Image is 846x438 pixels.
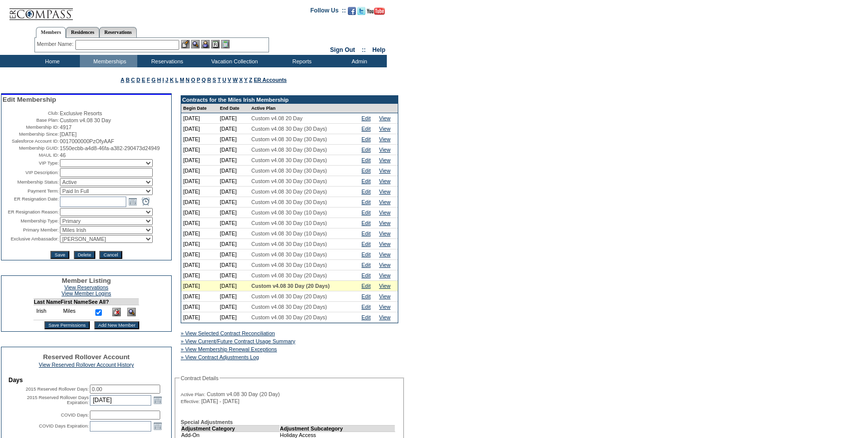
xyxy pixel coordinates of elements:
[211,40,220,48] img: Reservations
[43,353,130,361] span: Reserved Rollover Account
[252,220,327,226] span: Custom v4.08 30 Day (10 Days)
[361,210,370,216] a: Edit
[2,124,59,130] td: Membership ID:
[218,155,250,166] td: [DATE]
[181,197,218,208] td: [DATE]
[2,117,59,123] td: Base Plan:
[202,77,206,83] a: Q
[252,115,302,121] span: Custom v4.08 20 Day
[379,220,391,226] a: View
[99,27,137,37] a: Reservations
[88,299,109,305] td: See All?
[2,187,59,195] td: Payment Term:
[61,305,88,320] td: Miles
[180,375,220,381] legend: Contract Details
[112,308,121,316] img: Delete
[252,147,327,153] span: Custom v4.08 30 Day (30 Days)
[181,354,259,360] a: » View Contract Adjustments Log
[244,77,248,83] a: Y
[37,40,75,48] div: Member Name:
[181,166,218,176] td: [DATE]
[181,291,218,302] td: [DATE]
[60,110,102,116] span: Exclusive Resorts
[361,304,370,310] a: Edit
[361,115,370,121] a: Edit
[181,124,218,134] td: [DATE]
[181,392,205,398] span: Active Plan:
[252,178,327,184] span: Custom v4.08 30 Day (30 Days)
[60,117,111,123] span: Custom v4.08 30 Day
[152,395,163,406] a: Open the calendar popup.
[361,157,370,163] a: Edit
[181,113,218,124] td: [DATE]
[379,283,391,289] a: View
[218,228,250,239] td: [DATE]
[361,126,370,132] a: Edit
[2,217,59,225] td: Membership Type:
[379,262,391,268] a: View
[181,104,218,113] td: Begin Date
[181,249,218,260] td: [DATE]
[39,362,134,368] a: View Reserved Rollover Account History
[60,124,72,130] span: 4917
[175,77,178,83] a: L
[186,77,190,83] a: N
[60,145,160,151] span: 1550ecbb-a4d8-46fa-a382-290473d24949
[252,126,327,132] span: Custom v4.08 30 Day (30 Days)
[379,210,391,216] a: View
[80,55,137,67] td: Memberships
[162,77,164,83] a: I
[60,138,114,144] span: 0017000000PzOfyAAF
[362,46,366,53] span: ::
[180,77,184,83] a: M
[379,304,391,310] a: View
[361,314,370,320] a: Edit
[181,270,218,281] td: [DATE]
[94,321,140,329] input: Add New Member
[36,27,66,38] a: Members
[252,241,327,247] span: Custom v4.08 30 Day (10 Days)
[250,104,360,113] td: Active Plan
[181,432,280,438] td: Add-On
[181,134,218,145] td: [DATE]
[181,399,200,405] span: Effective:
[181,176,218,187] td: [DATE]
[252,314,327,320] span: Custom v4.08 30 Day (20 Days)
[218,302,250,312] td: [DATE]
[181,425,280,432] td: Adjustment Category
[379,272,391,278] a: View
[218,176,250,187] td: [DATE]
[361,199,370,205] a: Edit
[191,40,200,48] img: View
[2,110,59,116] td: Club:
[218,145,250,155] td: [DATE]
[2,138,59,144] td: Salesforce Account ID:
[218,134,250,145] td: [DATE]
[379,157,391,163] a: View
[330,46,355,53] a: Sign Out
[361,189,370,195] a: Edit
[379,115,391,121] a: View
[252,136,327,142] span: Custom v4.08 30 Day (30 Days)
[181,145,218,155] td: [DATE]
[361,262,370,268] a: Edit
[252,304,327,310] span: Custom v4.08 30 Day (20 Days)
[2,178,59,186] td: Membership Status:
[181,302,218,312] td: [DATE]
[181,312,218,323] td: [DATE]
[218,218,250,228] td: [DATE]
[170,77,174,83] a: K
[99,251,122,259] input: Cancel
[218,113,250,124] td: [DATE]
[181,40,190,48] img: b_edit.gif
[218,208,250,218] td: [DATE]
[181,281,218,291] td: [DATE]
[239,77,243,83] a: X
[181,218,218,228] td: [DATE]
[50,251,69,259] input: Save
[157,77,161,83] a: H
[64,284,108,290] a: View Reservations
[2,235,59,243] td: Exclusive Ambassador:
[2,145,59,151] td: Membership GUID:
[181,346,277,352] a: » View Membership Renewal Exceptions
